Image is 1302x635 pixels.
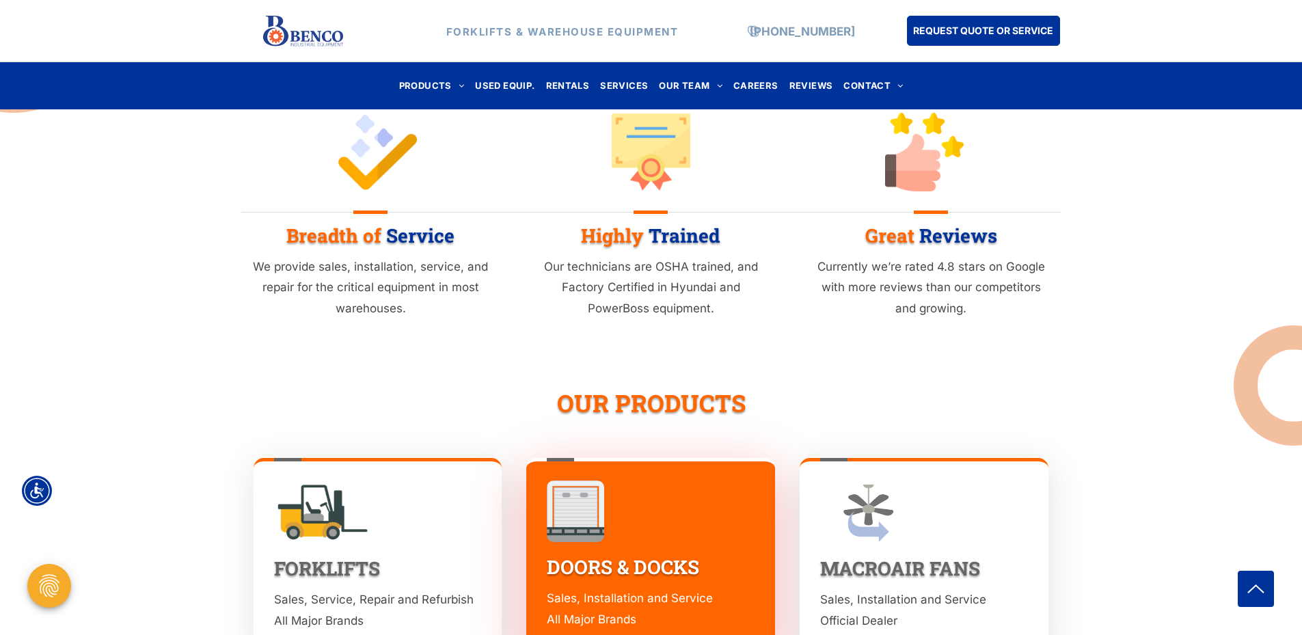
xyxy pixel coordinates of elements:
[820,593,986,627] span: Sales, Installation and Service Official Dealer
[286,223,358,248] span: Breadth
[253,260,488,315] span: We provide sales, installation, service, and repair for the critical equipment in most warehouses.
[612,113,690,191] img: bencoindustrial
[865,223,914,248] span: Great
[541,77,595,95] a: RENTALS
[838,77,908,95] a: CONTACT
[547,481,604,542] img: bencoindustrial
[547,554,699,580] a: DOORS & DOCKS
[913,18,1053,43] span: REQUEST QUOTE OR SERVICE
[363,223,381,248] span: of
[820,481,917,543] img: bencoindustrial
[649,223,720,248] span: Trained
[338,113,417,191] img: bencoindustrial
[919,223,997,248] span: Reviews
[595,77,653,95] a: SERVICES
[784,77,839,95] a: REVIEWS
[394,77,470,95] a: PRODUCTS
[470,77,540,95] a: USED EQUIP.
[581,223,644,248] span: Highly
[653,77,728,95] a: OUR TEAM
[907,16,1060,46] a: REQUEST QUOTE OR SERVICE
[274,481,370,543] img: bencoindustrial
[386,223,455,248] span: Service
[728,77,784,95] a: CAREERS
[820,556,980,581] a: MACROAIR FANS
[817,260,1045,315] span: Currently we’re rated 4.8 stars on Google with more reviews than our competitors and growing.
[557,387,746,418] span: OUR PRODUCTS
[274,556,380,581] a: FORKLIFTS
[22,476,52,506] div: Accessibility Menu
[750,24,855,38] a: [PHONE_NUMBER]
[544,260,758,315] span: Our technicians are OSHA trained, and Factory Certified in Hyundai and PowerBoss equipment.
[446,25,679,38] strong: FORKLIFTS & WAREHOUSE EQUIPMENT
[274,593,474,627] span: Sales, Service, Repair and Refurbish All Major Brands
[885,113,964,191] img: bencoindustrial
[547,591,713,626] span: Sales, Installation and Service All Major Brands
